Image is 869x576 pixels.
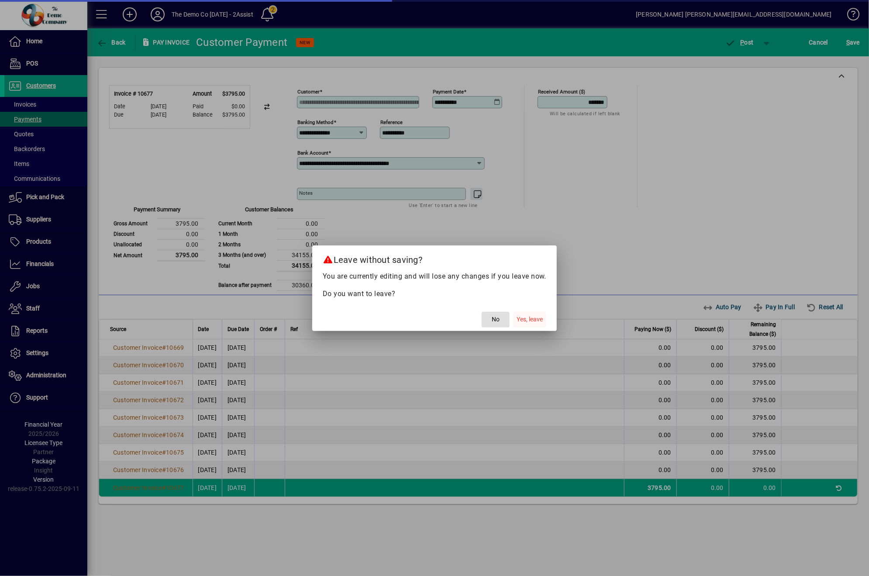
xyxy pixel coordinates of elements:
button: Yes, leave [513,312,546,328]
p: You are currently editing and will lose any changes if you leave now. [323,271,547,282]
span: No [492,315,500,324]
p: Do you want to leave? [323,289,547,299]
span: Yes, leave [517,315,543,324]
button: No [482,312,510,328]
h2: Leave without saving? [312,245,557,271]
